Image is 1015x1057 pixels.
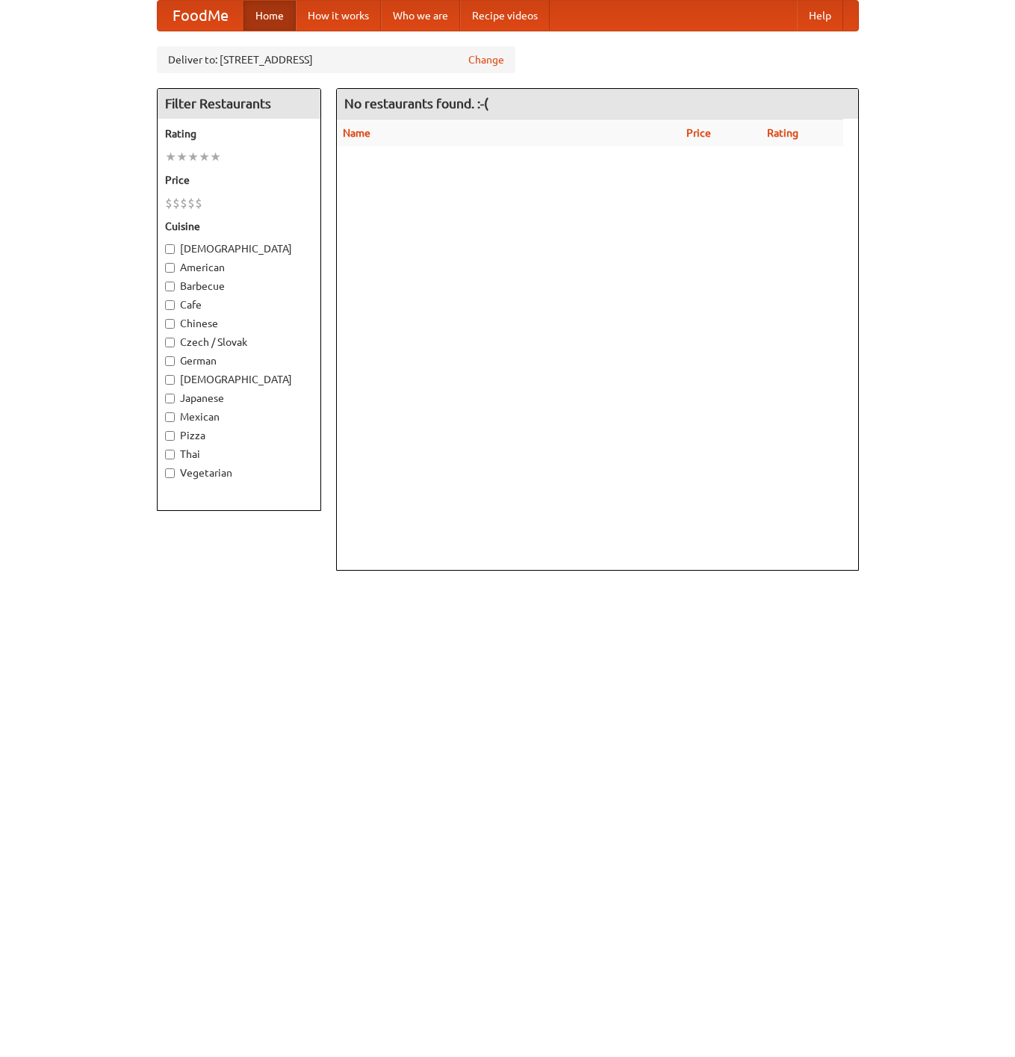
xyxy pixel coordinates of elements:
[187,149,199,165] li: ★
[165,195,173,211] li: $
[165,297,313,312] label: Cafe
[176,149,187,165] li: ★
[344,96,488,111] ng-pluralize: No restaurants found. :-(
[165,260,313,275] label: American
[165,244,175,254] input: [DEMOGRAPHIC_DATA]
[158,1,243,31] a: FoodMe
[165,375,175,385] input: [DEMOGRAPHIC_DATA]
[158,89,320,119] h4: Filter Restaurants
[165,394,175,403] input: Japanese
[165,335,313,350] label: Czech / Slovak
[199,149,210,165] li: ★
[296,1,381,31] a: How it works
[165,316,313,331] label: Chinese
[165,372,313,387] label: [DEMOGRAPHIC_DATA]
[165,353,313,368] label: German
[165,391,313,406] label: Japanese
[165,319,175,329] input: Chinese
[460,1,550,31] a: Recipe videos
[165,279,313,294] label: Barbecue
[165,409,313,424] label: Mexican
[165,447,313,462] label: Thai
[165,126,313,141] h5: Rating
[381,1,460,31] a: Who we are
[165,173,313,187] h5: Price
[210,149,221,165] li: ★
[165,412,175,422] input: Mexican
[180,195,187,211] li: $
[165,300,175,310] input: Cafe
[187,195,195,211] li: $
[165,428,313,443] label: Pizza
[165,468,175,478] input: Vegetarian
[165,431,175,441] input: Pizza
[243,1,296,31] a: Home
[165,282,175,291] input: Barbecue
[165,219,313,234] h5: Cuisine
[165,356,175,366] input: German
[165,465,313,480] label: Vegetarian
[165,263,175,273] input: American
[165,149,176,165] li: ★
[686,127,711,139] a: Price
[468,52,504,67] a: Change
[165,450,175,459] input: Thai
[797,1,843,31] a: Help
[165,241,313,256] label: [DEMOGRAPHIC_DATA]
[195,195,202,211] li: $
[165,338,175,347] input: Czech / Slovak
[173,195,180,211] li: $
[343,127,370,139] a: Name
[157,46,515,73] div: Deliver to: [STREET_ADDRESS]
[767,127,798,139] a: Rating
